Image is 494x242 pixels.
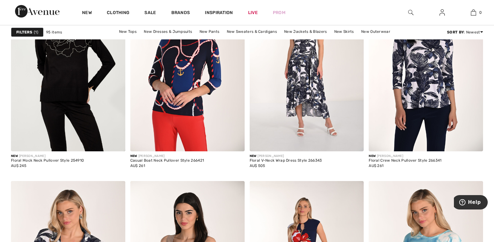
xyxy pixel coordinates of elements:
[408,9,413,16] img: search the website
[250,154,322,159] div: [PERSON_NAME]
[369,164,383,168] span: AU$ 261
[144,10,156,17] a: Sale
[471,9,476,16] img: My Bag
[205,10,233,17] span: Inspiration
[439,9,445,16] img: My Info
[248,9,258,16] a: Live
[16,29,32,35] strong: Filters
[454,195,488,211] iframe: Opens a widget where you can find more information
[196,28,223,36] a: New Pants
[11,154,18,158] span: New
[250,164,265,168] span: AU$ 505
[82,10,92,17] a: New
[273,9,285,16] a: Prom
[15,5,60,18] img: 1ère Avenue
[11,159,84,163] div: Floral Mock Neck Pullover Style 254910
[458,9,489,16] a: 0
[447,30,464,34] strong: Sort By
[250,154,257,158] span: New
[331,28,357,36] a: New Skirts
[11,164,26,168] span: AU$ 245
[130,154,137,158] span: New
[130,154,204,159] div: [PERSON_NAME]
[281,28,330,36] a: New Jackets & Blazers
[369,154,441,159] div: [PERSON_NAME]
[479,10,482,15] span: 0
[141,28,195,36] a: New Dresses & Jumpsuits
[369,154,376,158] span: New
[130,164,145,168] span: AU$ 261
[434,9,450,17] a: Sign In
[358,28,393,36] a: New Outerwear
[11,154,84,159] div: [PERSON_NAME]
[447,29,483,35] div: : Newest
[224,28,280,36] a: New Sweaters & Cardigans
[116,28,140,36] a: New Tops
[34,29,38,35] span: 1
[171,10,190,17] a: Brands
[369,159,441,163] div: Floral Crew Neck Pullover Style 266341
[250,159,322,163] div: Floral V-Neck Wrap Dress Style 266343
[107,10,129,17] a: Clothing
[46,29,62,35] span: 95 items
[130,159,204,163] div: Casual Boat Neck Pullover Style 266421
